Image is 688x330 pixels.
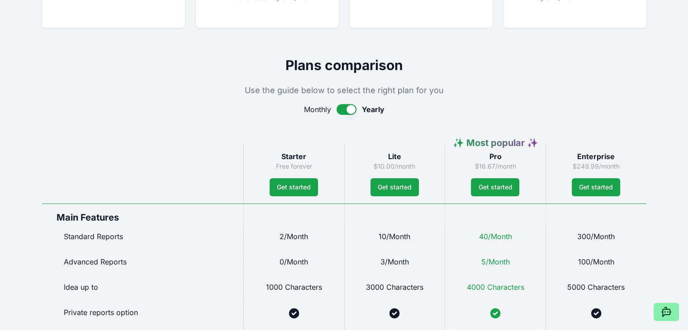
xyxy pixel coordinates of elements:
span: 2/Month [280,232,308,241]
span: Monthly [304,104,331,115]
p: $16.67/month [452,162,538,171]
div: Idea up to [42,274,243,300]
h2: Plans comparison [42,57,646,73]
div: Standard Reports [42,224,243,249]
span: 10/Month [379,232,410,241]
span: 3/Month [380,257,409,266]
span: ✨ Most popular ✨ [452,137,538,148]
span: 40/Month [479,232,512,241]
span: 100/Month [578,257,614,266]
p: Free forever [251,162,337,171]
p: $249.99/month [553,162,639,171]
h3: Enterprise [553,151,639,162]
span: 4000 Characters [466,283,524,292]
a: Get started [270,178,318,196]
span: Yearly [362,104,384,115]
span: 5000 Characters [567,283,625,292]
span: 3000 Characters [366,283,423,292]
p: Use the guide below to select the right plan for you [42,84,646,97]
h3: Starter [251,151,337,162]
span: 5/Month [481,257,509,266]
div: Main Features [42,203,243,224]
span: 300/Month [577,232,615,241]
a: Get started [370,178,419,196]
div: Private reports option [42,300,243,327]
a: Get started [572,178,620,196]
p: $10.00/month [352,162,438,171]
div: Advanced Reports [42,249,243,274]
h3: Lite [352,151,438,162]
h3: Pro [452,151,538,162]
a: Get started [471,178,519,196]
span: 0/Month [280,257,308,266]
span: 1000 Characters [266,283,322,292]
